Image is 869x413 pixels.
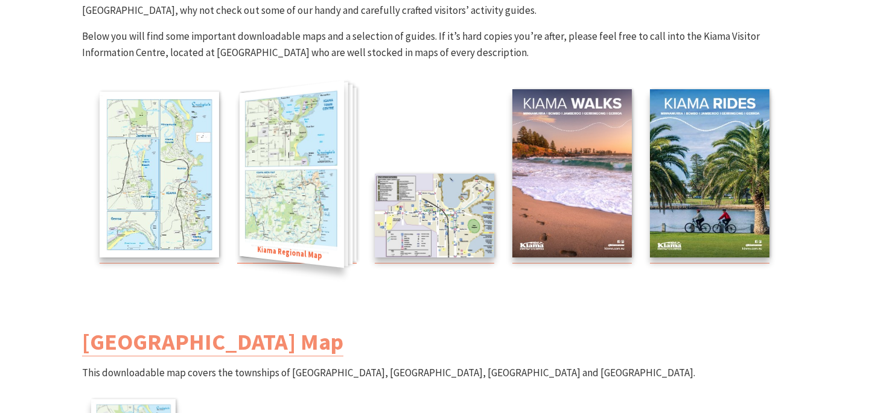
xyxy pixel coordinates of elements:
[512,89,632,263] a: Kiama Walks Guide
[100,92,219,263] a: Kiama Townships Map
[237,92,357,263] a: Kiama Regional MapKiama Regional Map
[82,327,343,356] a: [GEOGRAPHIC_DATA] Map
[82,28,787,61] p: Below you will find some important downloadable maps and a selection of guides. If it’s hard copi...
[375,174,494,258] img: Kiama Mobility Map
[512,89,632,258] img: Kiama Walks Guide
[100,92,219,257] img: Kiama Townships Map
[240,81,344,268] img: Kiama Regional Map
[650,89,769,258] img: Kiama Cycling Guide
[650,89,769,263] a: Kiama Cycling Guide
[375,174,494,263] a: Kiama Mobility Map
[240,238,344,268] span: Kiama Regional Map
